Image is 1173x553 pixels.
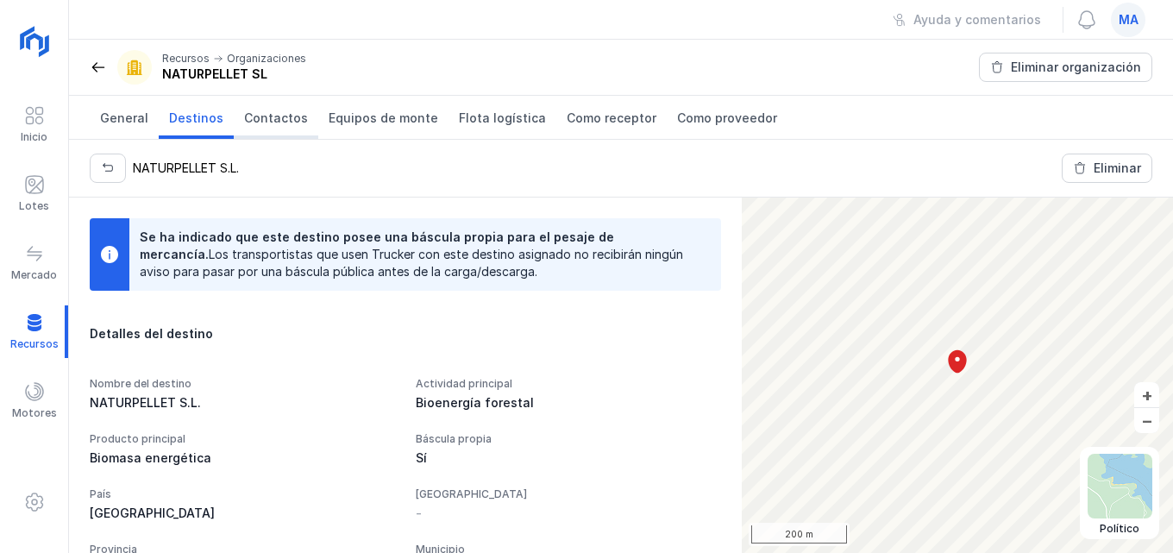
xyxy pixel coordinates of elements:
div: Producto principal [90,432,395,446]
div: [GEOGRAPHIC_DATA] [416,487,721,501]
button: Eliminar [1062,154,1152,183]
span: Como proveedor [677,110,777,127]
span: Equipos de monte [329,110,438,127]
div: Sí [416,449,721,467]
span: Contactos [244,110,308,127]
div: Bioenergía forestal [416,394,721,412]
a: Equipos de monte [318,96,448,139]
span: ma [1119,11,1138,28]
div: Báscula propia [416,432,721,446]
span: Destinos [169,110,223,127]
div: Organizaciones [227,52,306,66]
img: logoRight.svg [13,20,56,63]
div: Lotes [19,199,49,213]
button: Ayuda y comentarios [881,5,1052,35]
button: + [1134,382,1159,407]
div: Detalles del destino [90,325,721,342]
div: - [416,505,422,522]
div: Motores [12,406,57,420]
button: Eliminar organización [979,53,1152,82]
div: Los transportistas que usen Trucker con este destino asignado no recibirán ningún aviso para pasa... [140,229,697,280]
div: Político [1088,522,1152,536]
a: Flota logística [448,96,556,139]
img: political.webp [1088,454,1152,518]
a: General [90,96,159,139]
div: NATURPELLET S.L. [133,160,239,177]
div: NATURPELLET S.L. [90,394,395,412]
div: Eliminar [1094,160,1141,177]
span: General [100,110,148,127]
div: Eliminar organización [1011,59,1141,76]
span: Se ha indicado que este destino posee una báscula propia para el pesaje de mercancía. [140,229,614,261]
div: Inicio [21,130,47,144]
a: Como receptor [556,96,667,139]
div: NATURPELLET SL [162,66,306,83]
button: – [1134,408,1159,433]
div: [GEOGRAPHIC_DATA] [90,505,395,522]
a: Contactos [234,96,318,139]
div: Biomasa energética [90,449,395,467]
div: Recursos [162,52,210,66]
a: Destinos [159,96,234,139]
span: Como receptor [567,110,656,127]
span: Flota logística [459,110,546,127]
div: Ayuda y comentarios [913,11,1041,28]
div: País [90,487,395,501]
div: Nombre del destino [90,377,395,391]
a: Como proveedor [667,96,787,139]
div: Mercado [11,268,57,282]
div: Actividad principal [416,377,721,391]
